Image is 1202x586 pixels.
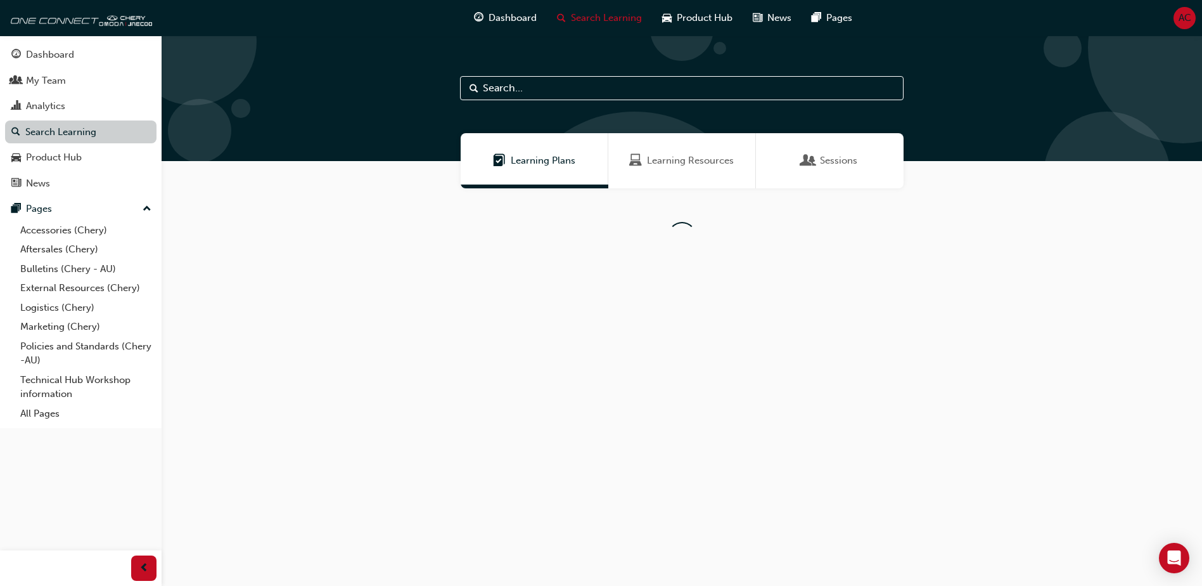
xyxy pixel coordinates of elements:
button: Pages [5,197,157,221]
span: Product Hub [677,11,732,25]
a: Accessories (Chery) [15,221,157,240]
span: car-icon [662,10,672,26]
a: Policies and Standards (Chery -AU) [15,337,157,370]
a: Technical Hub Workshop information [15,370,157,404]
span: AC [1179,11,1191,25]
span: prev-icon [139,561,149,576]
div: Pages [26,202,52,216]
span: Pages [826,11,852,25]
a: External Resources (Chery) [15,278,157,298]
a: Dashboard [5,43,157,67]
span: news-icon [11,178,21,190]
div: Product Hub [26,150,82,165]
a: All Pages [15,404,157,424]
input: Search... [460,76,904,100]
span: chart-icon [11,101,21,112]
div: Analytics [26,99,65,114]
div: My Team [26,74,66,88]
a: search-iconSearch Learning [547,5,652,31]
a: Marketing (Chery) [15,317,157,337]
a: car-iconProduct Hub [652,5,743,31]
div: News [26,176,50,191]
a: My Team [5,69,157,93]
span: news-icon [753,10,762,26]
span: guage-icon [11,49,21,61]
a: Aftersales (Chery) [15,240,157,259]
span: pages-icon [11,204,21,215]
a: news-iconNews [743,5,802,31]
span: Learning Plans [511,153,575,168]
div: Open Intercom Messenger [1159,543,1189,573]
a: pages-iconPages [802,5,862,31]
span: Learning Plans [493,153,506,168]
a: Search Learning [5,120,157,144]
a: Learning PlansLearning Plans [461,133,608,188]
span: Learning Resources [629,153,642,168]
span: Dashboard [489,11,537,25]
span: Learning Resources [647,153,734,168]
a: Product Hub [5,146,157,169]
span: up-icon [143,201,151,218]
span: News [767,11,791,25]
a: Learning ResourcesLearning Resources [608,133,756,188]
span: Sessions [820,153,857,168]
span: people-icon [11,75,21,87]
span: search-icon [11,127,20,138]
a: SessionsSessions [756,133,904,188]
img: oneconnect [6,5,152,30]
span: search-icon [557,10,566,26]
a: guage-iconDashboard [464,5,547,31]
a: Analytics [5,94,157,118]
span: Search Learning [571,11,642,25]
button: DashboardMy TeamAnalyticsSearch LearningProduct HubNews [5,41,157,197]
span: car-icon [11,152,21,164]
span: guage-icon [474,10,483,26]
span: Sessions [802,153,815,168]
button: AC [1173,7,1196,29]
a: Bulletins (Chery - AU) [15,259,157,279]
div: Dashboard [26,48,74,62]
span: pages-icon [812,10,821,26]
span: Search [470,81,478,96]
a: Logistics (Chery) [15,298,157,318]
a: News [5,172,157,195]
